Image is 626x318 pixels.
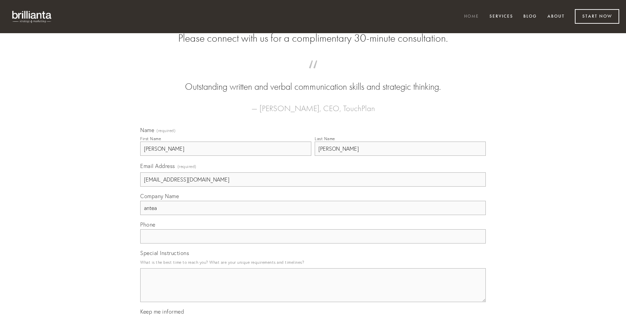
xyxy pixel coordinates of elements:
[151,67,475,93] blockquote: Outstanding written and verbal communication skills and strategic thinking.
[140,193,179,199] span: Company Name
[543,11,569,22] a: About
[485,11,518,22] a: Services
[7,7,58,26] img: brillianta - research, strategy, marketing
[140,258,486,267] p: What is the best time to reach you? What are your unique requirements and timelines?
[460,11,483,22] a: Home
[519,11,541,22] a: Blog
[156,129,175,133] span: (required)
[575,9,619,24] a: Start Now
[140,32,486,45] h2: Please connect with us for a complimentary 30-minute consultation.
[140,250,189,256] span: Special Instructions
[315,136,335,141] div: Last Name
[140,163,175,169] span: Email Address
[140,308,184,315] span: Keep me informed
[140,127,154,133] span: Name
[151,93,475,115] figcaption: — [PERSON_NAME], CEO, TouchPlan
[178,162,196,171] span: (required)
[151,67,475,80] span: “
[140,136,161,141] div: First Name
[140,221,155,228] span: Phone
